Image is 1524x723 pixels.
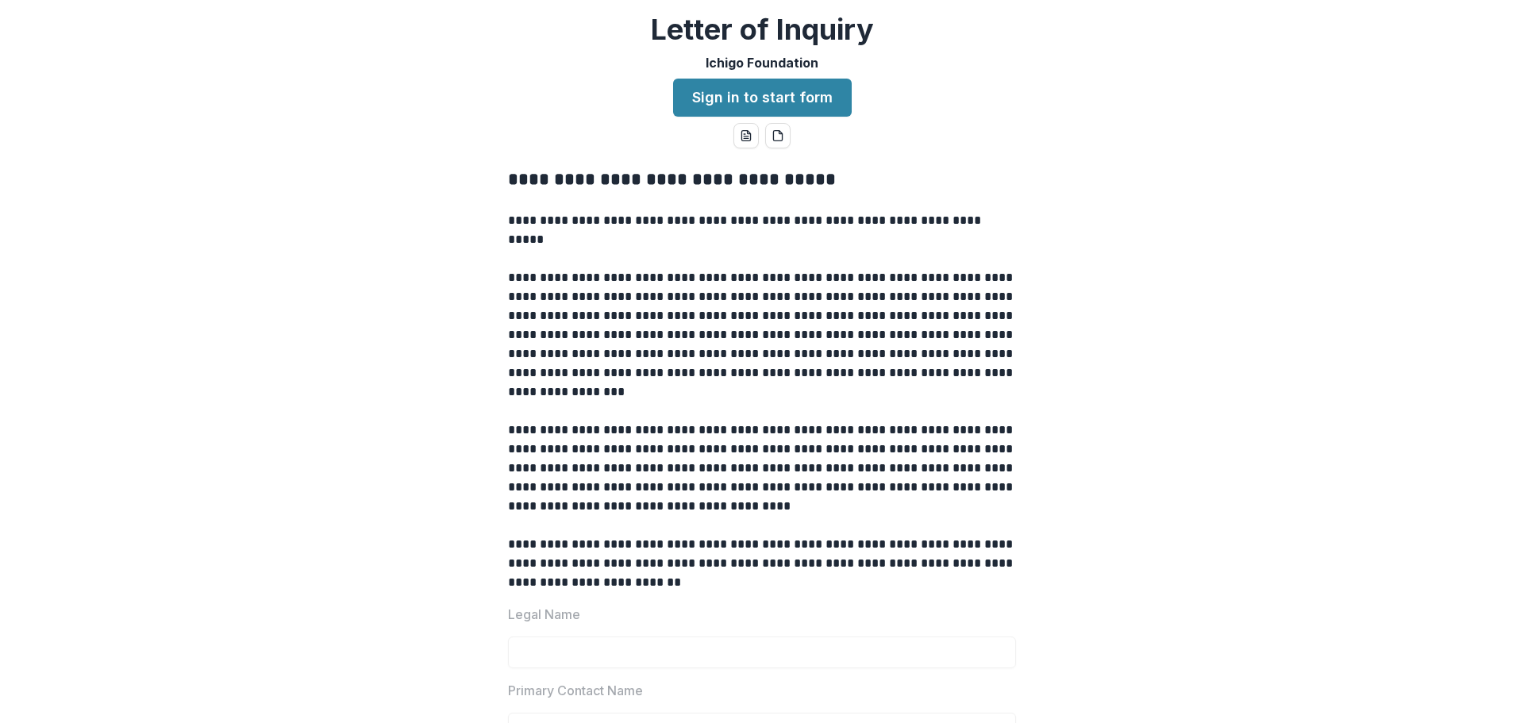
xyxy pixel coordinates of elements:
[733,123,759,148] button: word-download
[673,79,852,117] a: Sign in to start form
[508,681,643,700] p: Primary Contact Name
[706,53,818,72] p: Ichigo Foundation
[765,123,791,148] button: pdf-download
[651,13,874,47] h2: Letter of Inquiry
[508,605,580,624] p: Legal Name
